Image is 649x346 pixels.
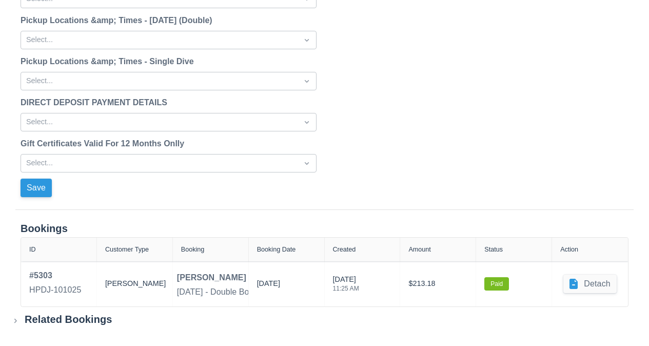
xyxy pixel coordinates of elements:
label: DIRECT DEPOSIT PAYMENT DETAILS [21,97,171,109]
div: Bookings [21,222,628,235]
div: [DATE] [333,274,359,298]
div: Action [560,246,578,253]
div: Customer Type [105,246,149,253]
div: # 5303 [29,270,81,282]
div: ID [29,246,36,253]
div: Created [333,246,356,253]
div: [DATE] [257,278,280,294]
div: Status [484,246,503,253]
div: Booking [181,246,205,253]
button: Save [21,179,52,197]
div: Related Bookings [25,313,112,326]
span: Dropdown icon [302,35,312,45]
div: [PERSON_NAME] [105,270,164,298]
div: $213.18 [408,270,467,298]
div: HPDJ-101025 [29,284,81,296]
div: Booking Date [257,246,296,253]
div: Amount [408,246,430,253]
label: Paid [484,277,509,291]
label: Pickup Locations &amp; Times - [DATE] (Double) [21,14,217,27]
div: [DATE] - Double Boat Dives - Departing 8am Little Manly / 8.20am Rose Bay, Single Tank Hire - (Air). [177,286,548,298]
span: Dropdown icon [302,158,312,168]
span: Dropdown icon [302,76,312,86]
a: #5303HPDJ-101025 [29,270,81,298]
label: Pickup Locations &amp; Times - Single Dive [21,55,198,68]
div: [PERSON_NAME] [177,272,246,284]
span: Dropdown icon [302,117,312,127]
div: 11:25 AM [333,285,359,292]
button: Detach [563,275,617,293]
label: Gift Certificates Valid For 12 Months Onlly [21,138,188,150]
